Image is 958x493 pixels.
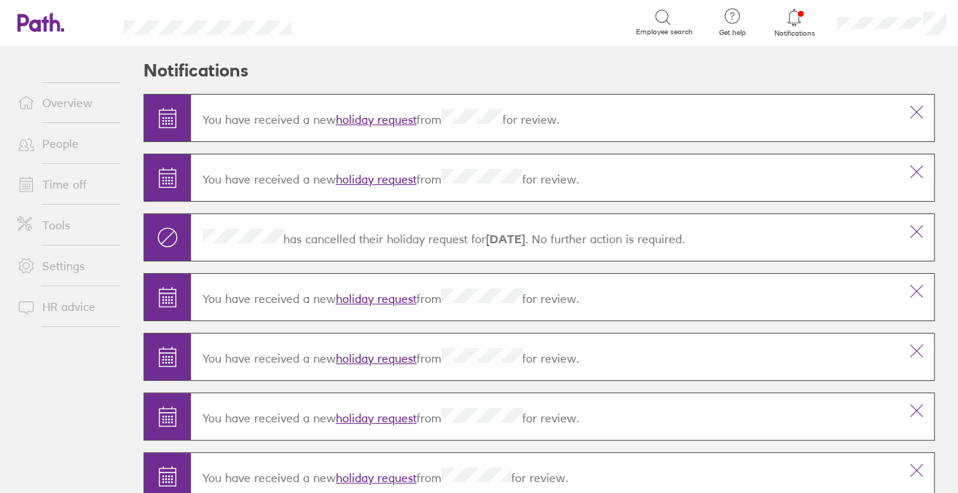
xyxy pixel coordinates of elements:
a: holiday request [336,470,417,485]
div: Search [331,15,368,28]
p: You have received a new from for review. [203,109,887,127]
a: People [6,129,123,158]
a: holiday request [336,411,417,425]
p: You have received a new from for review. [203,288,887,306]
a: Time off [6,170,123,199]
a: holiday request [336,351,417,366]
a: holiday request [336,291,417,306]
p: You have received a new from for review. [203,169,887,186]
p: You have received a new from for review. [203,468,887,485]
a: holiday request [336,112,417,127]
a: Overview [6,88,123,117]
p: has cancelled their holiday request for . No further action is required. [203,229,887,246]
span: Notifications [771,29,818,38]
a: HR advice [6,292,123,321]
a: Tools [6,210,123,240]
span: Get help [709,28,756,37]
strong: [DATE] [486,232,525,246]
p: You have received a new from for review. [203,408,887,425]
a: Notifications [771,7,818,38]
a: holiday request [336,172,417,186]
a: Settings [6,251,123,280]
span: Employee search [636,28,693,36]
h2: Notifications [144,47,248,94]
p: You have received a new from for review. [203,348,887,366]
